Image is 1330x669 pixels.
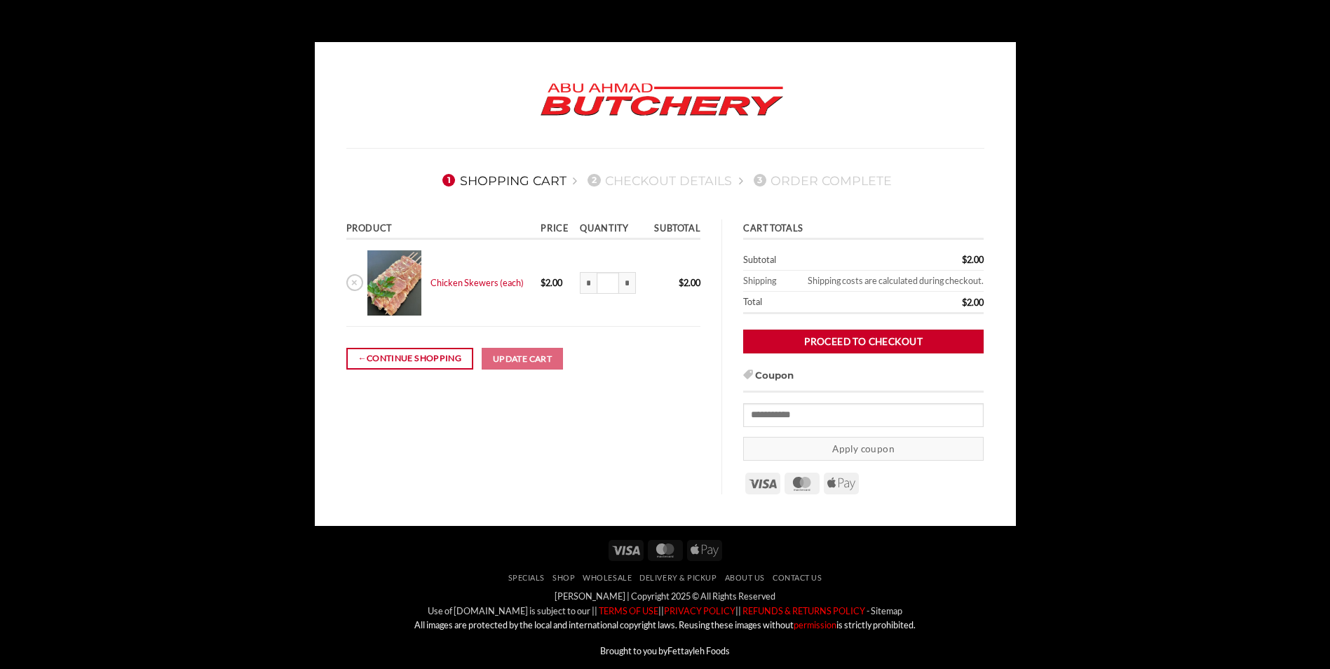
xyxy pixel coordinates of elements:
[482,348,563,370] button: Update cart
[529,74,795,127] img: Abu Ahmad Butchery
[367,250,421,316] img: Cart
[438,173,566,188] a: 1Shopping Cart
[664,605,735,616] a: PRIVACY POLICY
[742,605,865,616] font: REFUNDS & RETURNS POLICY
[536,219,576,240] th: Price
[725,573,765,582] a: About Us
[619,272,636,295] input: Increase quantity of Chicken Skewers (each)
[743,471,861,494] div: Payment icons
[867,605,869,616] a: -
[741,605,865,616] a: REFUNDS & RETURNS POLICY
[552,573,575,582] a: SHOP
[346,348,473,370] a: Continue shopping
[541,277,545,288] span: $
[962,254,967,265] span: $
[679,277,700,288] bdi: 2.00
[358,351,367,365] span: ←
[583,173,732,188] a: 2Checkout details
[962,254,984,265] bdi: 2.00
[743,437,984,461] button: Apply coupon
[508,573,545,582] a: Specials
[541,277,562,288] bdi: 2.00
[743,271,785,292] th: Shipping
[962,297,984,308] bdi: 2.00
[962,297,967,308] span: $
[639,573,717,582] a: Delivery & Pickup
[597,272,619,295] input: Product quantity
[346,219,537,240] th: Product
[743,330,984,354] a: Proceed to checkout
[597,605,658,616] a: TERMS OF USE
[599,605,658,616] font: TERMS OF USE
[743,369,984,393] h3: Coupon
[773,573,822,582] a: Contact Us
[785,271,984,292] td: Shipping costs are calculated during checkout.
[442,174,455,187] span: 1
[794,619,836,630] a: permission
[743,250,885,271] th: Subtotal
[583,573,632,582] a: Wholesale
[580,272,597,295] input: Reduce quantity of Chicken Skewers (each)
[646,219,700,240] th: Subtotal
[743,292,885,314] th: Total
[743,219,984,240] th: Cart totals
[325,644,1005,658] p: Brought to you by
[430,277,524,288] a: Chicken Skewers (each)
[576,219,646,240] th: Quantity
[346,274,363,291] a: Remove Chicken Skewers (each) from cart
[325,618,1005,632] p: All images are protected by the local and international copyright laws. Reusing these images with...
[588,174,600,187] span: 2
[871,605,902,616] a: Sitemap
[667,645,730,656] a: Fettayleh Foods
[606,538,724,561] div: Payment icons
[346,162,984,198] nav: Checkout steps
[679,277,684,288] span: $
